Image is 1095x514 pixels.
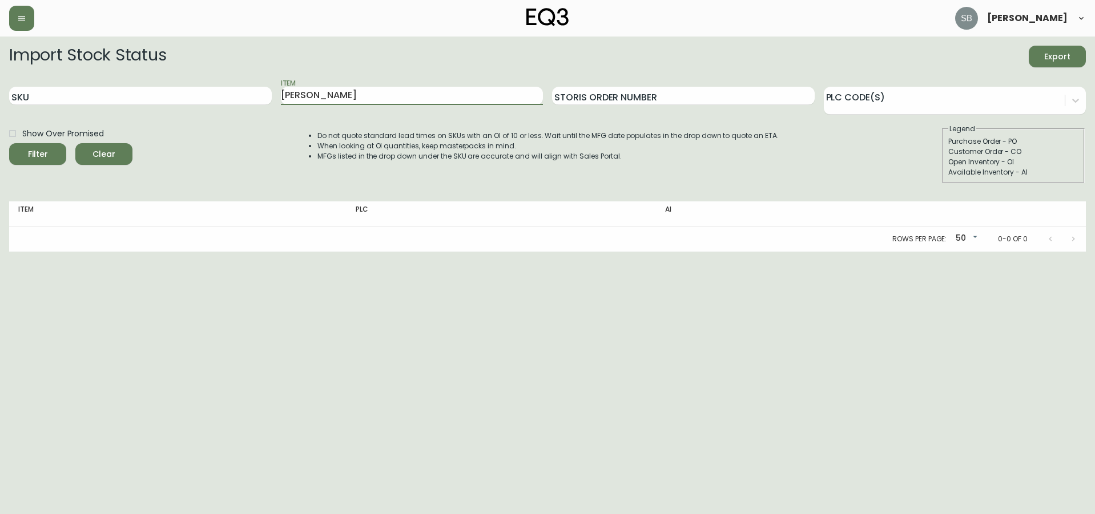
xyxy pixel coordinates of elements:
[317,141,779,151] li: When looking at OI quantities, keep masterpacks in mind.
[347,201,656,226] th: PLC
[951,229,980,248] div: 50
[948,167,1078,177] div: Available Inventory - AI
[9,143,66,165] button: Filter
[656,201,902,226] th: AI
[987,14,1068,23] span: [PERSON_NAME]
[9,46,166,67] h2: Import Stock Status
[526,8,569,26] img: logo
[948,157,1078,167] div: Open Inventory - OI
[948,147,1078,157] div: Customer Order - CO
[317,151,779,161] li: MFGs listed in the drop down under the SKU are accurate and will align with Sales Portal.
[1038,50,1077,64] span: Export
[75,143,132,165] button: Clear
[9,201,347,226] th: Item
[84,147,123,161] span: Clear
[1029,46,1086,67] button: Export
[998,234,1028,244] p: 0-0 of 0
[317,131,779,141] li: Do not quote standard lead times on SKUs with an OI of 10 or less. Wait until the MFG date popula...
[948,124,976,134] legend: Legend
[955,7,978,30] img: 9d441cf7d49ccab74e0d560c7564bcc8
[948,136,1078,147] div: Purchase Order - PO
[22,128,104,140] span: Show Over Promised
[892,234,947,244] p: Rows per page:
